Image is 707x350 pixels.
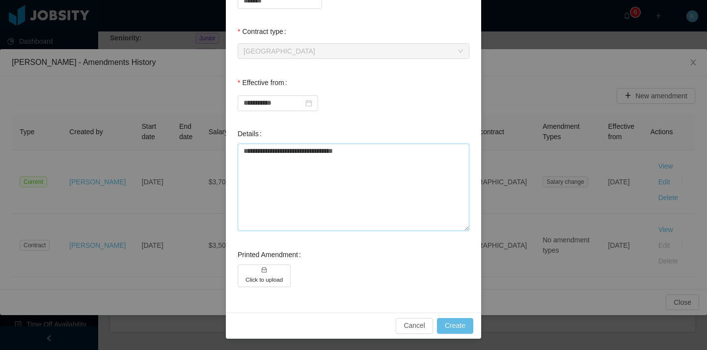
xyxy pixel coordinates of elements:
h5: Click to upload [245,275,283,284]
label: Printed Amendment [238,251,305,259]
i: icon: down [458,48,463,55]
textarea: Details [238,144,469,231]
button: Create [437,318,473,334]
label: Details [238,130,266,138]
button: icon: inboxClick to upload [238,264,291,287]
button: Cancel [396,318,433,334]
i: icon: calendar [305,100,312,107]
div: USA [244,44,315,58]
label: Effective from [238,79,291,87]
label: Contract type [238,28,290,35]
span: icon: inboxClick to upload [238,275,293,283]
